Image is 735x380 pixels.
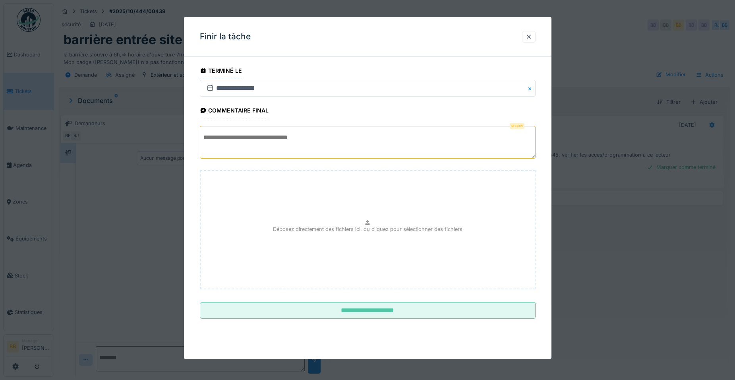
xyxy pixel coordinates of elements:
[200,32,251,42] h3: Finir la tâche
[527,80,536,97] button: Close
[510,123,524,129] div: Requis
[200,65,242,78] div: Terminé le
[273,225,462,233] p: Déposez directement des fichiers ici, ou cliquez pour sélectionner des fichiers
[200,105,269,118] div: Commentaire final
